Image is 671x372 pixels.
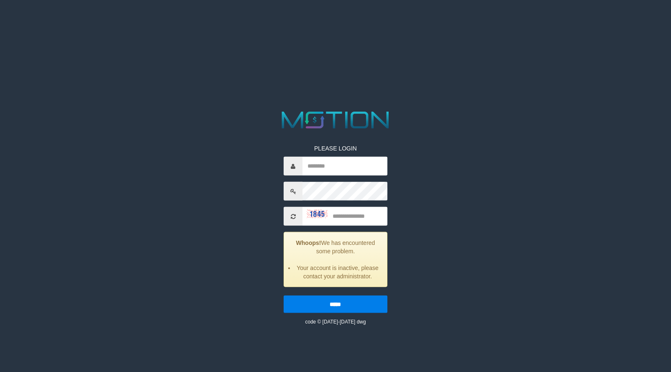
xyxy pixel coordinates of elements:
[307,209,328,218] img: captcha
[296,240,321,246] strong: Whoops!
[284,232,387,287] div: We has encountered some problem.
[284,144,387,153] p: PLEASE LOGIN
[295,264,380,280] li: Your account is inactive, please contact your administrator.
[305,319,366,325] small: code © [DATE]-[DATE] dwg
[277,109,394,132] img: MOTION_logo.png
